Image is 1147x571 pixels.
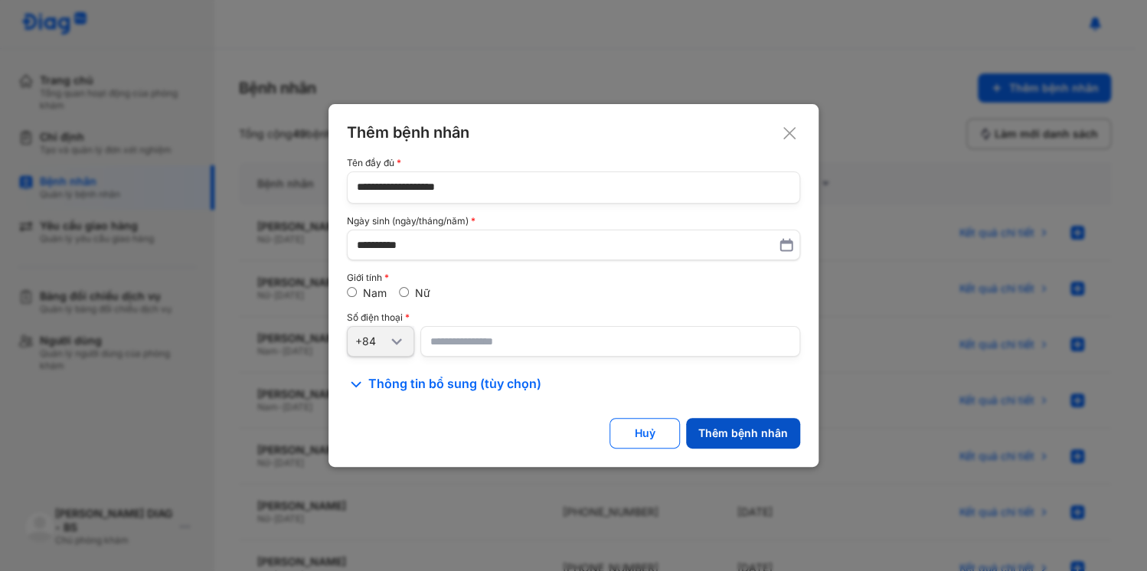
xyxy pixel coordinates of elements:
button: Thêm bệnh nhân [686,418,800,449]
div: +84 [355,334,387,348]
button: Huỷ [609,418,680,449]
div: Tên đầy đủ [347,158,800,168]
div: Giới tính [347,272,800,283]
div: Ngày sinh (ngày/tháng/năm) [347,216,800,227]
span: Thông tin bổ sung (tùy chọn) [368,375,541,393]
div: Thêm bệnh nhân [347,122,800,142]
label: Nam [363,286,387,299]
label: Nữ [415,286,430,299]
div: Số điện thoại [347,312,800,323]
div: Thêm bệnh nhân [698,426,788,440]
